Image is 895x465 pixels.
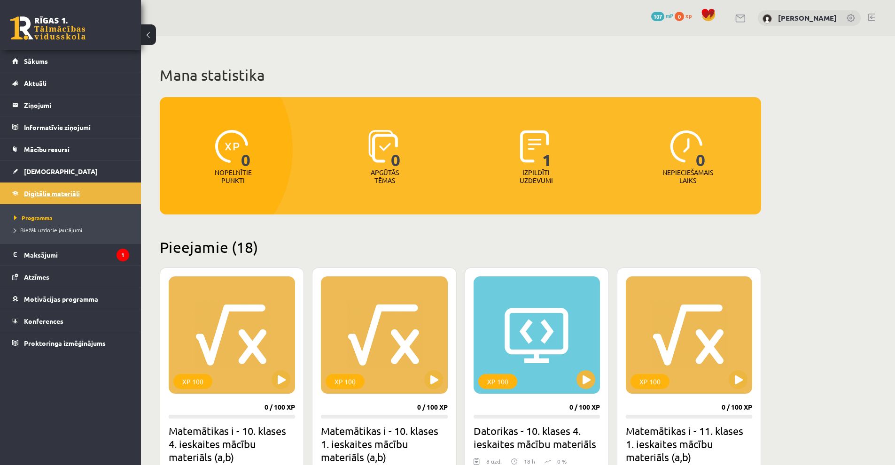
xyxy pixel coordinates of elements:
a: Ziņojumi [12,94,129,116]
a: Digitālie materiāli [12,183,129,204]
span: 0 [391,130,401,168]
a: Atzīmes [12,266,129,288]
span: Biežāk uzdotie jautājumi [14,226,82,234]
i: 1 [117,249,129,261]
a: [DEMOGRAPHIC_DATA] [12,160,129,182]
img: icon-clock-7be60019b62300814b6bd22b8e044499b485619524d84068768e800edab66f18.svg [670,130,703,163]
p: Nepieciešamais laiks [662,168,713,184]
span: 0 [241,130,251,168]
span: Aktuāli [24,79,47,87]
img: icon-learned-topics-4a711ccc23c960034f471b6e78daf4a3bad4a20eaf4de84257b87e66633f6470.svg [368,130,398,163]
span: Digitālie materiāli [24,189,80,198]
a: Programma [14,213,132,222]
span: Sākums [24,57,48,65]
span: Mācību resursi [24,145,70,153]
div: XP 100 [173,374,212,389]
h2: Pieejamie (18) [160,238,761,256]
a: Proktoringa izmēģinājums [12,332,129,354]
div: XP 100 [326,374,365,389]
span: [DEMOGRAPHIC_DATA] [24,167,98,175]
a: Konferences [12,310,129,332]
div: XP 100 [478,374,517,389]
a: 107 mP [651,12,673,19]
a: Maksājumi1 [12,244,129,266]
p: Nopelnītie punkti [215,168,252,184]
h2: Datorikas - 10. klases 4. ieskaites mācību materiāls [474,424,600,450]
a: 0 xp [675,12,696,19]
p: Apgūtās tēmas [366,168,403,184]
a: Informatīvie ziņojumi [12,116,129,138]
legend: Informatīvie ziņojumi [24,116,129,138]
legend: Maksājumi [24,244,129,266]
span: 1 [542,130,552,168]
div: XP 100 [630,374,669,389]
h1: Mana statistika [160,66,761,84]
a: Motivācijas programma [12,288,129,310]
span: mP [666,12,673,19]
a: Sākums [12,50,129,72]
img: icon-xp-0682a9bc20223a9ccc6f5883a126b849a74cddfe5390d2b41b4391c66f2066e7.svg [215,130,248,163]
span: 107 [651,12,664,21]
a: [PERSON_NAME] [778,13,837,23]
span: Proktoringa izmēģinājums [24,339,106,347]
span: Konferences [24,317,63,325]
legend: Ziņojumi [24,94,129,116]
span: Motivācijas programma [24,295,98,303]
span: Programma [14,214,53,221]
img: icon-completed-tasks-ad58ae20a441b2904462921112bc710f1caf180af7a3daa7317a5a94f2d26646.svg [520,130,549,163]
a: Rīgas 1. Tālmācības vidusskola [10,16,86,40]
h2: Matemātikas i - 11. klases 1. ieskaites mācību materiāls (a,b) [626,424,752,464]
a: Aktuāli [12,72,129,94]
p: Izpildīti uzdevumi [518,168,554,184]
img: Kristofers Bernāns [763,14,772,23]
a: Biežāk uzdotie jautājumi [14,226,132,234]
span: Atzīmes [24,273,49,281]
h2: Matemātikas i - 10. klases 4. ieskaites mācību materiāls (a,b) [169,424,295,464]
span: xp [685,12,692,19]
span: 0 [675,12,684,21]
span: 0 [696,130,706,168]
a: Mācību resursi [12,138,129,160]
h2: Matemātikas i - 10. klases 1. ieskaites mācību materiāls (a,b) [321,424,447,464]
